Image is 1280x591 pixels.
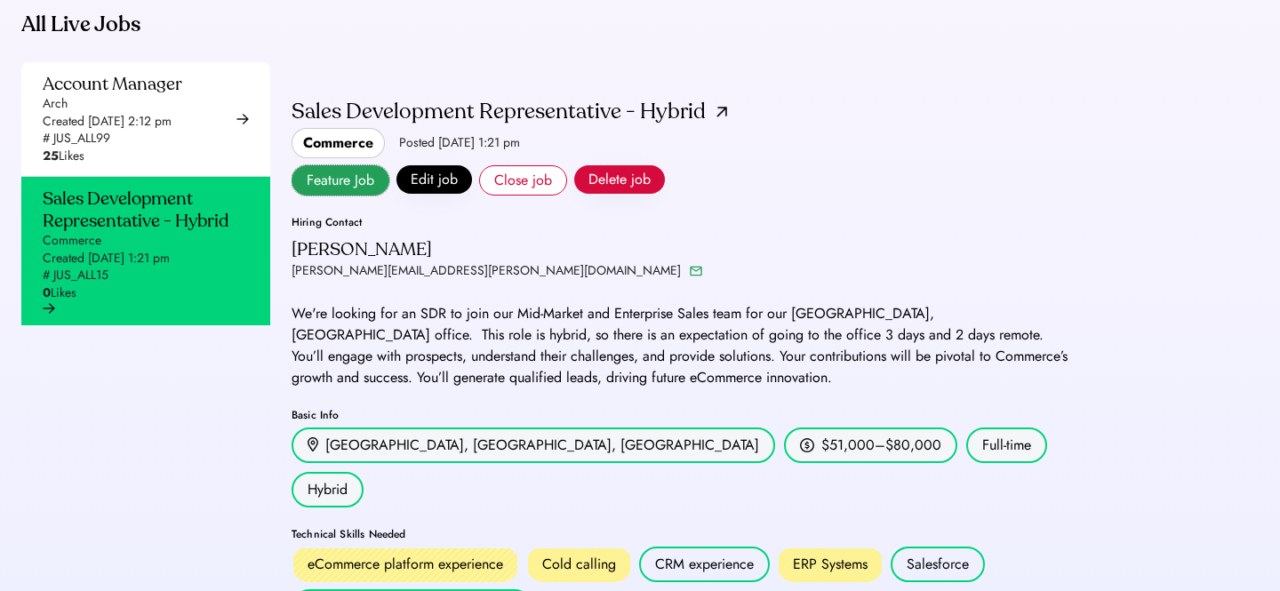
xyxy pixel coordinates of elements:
div: ERP Systems [793,554,868,575]
button: Delete job [574,165,665,194]
img: arrow-up-right.png [716,107,727,117]
strong: 25 [43,147,59,164]
div: Hiring Contact [292,217,704,228]
strong: 0 [43,284,51,301]
div: Commerce [303,132,373,154]
img: money.svg [800,437,814,453]
div: $51,000–$80,000 [821,435,941,456]
div: Created [DATE] 1:21 pm [43,250,170,268]
div: # JUS_ALL99 [43,130,110,148]
div: Likes [43,284,76,302]
div: Cold calling [542,554,616,575]
div: Commerce [43,232,101,250]
div: Likes [43,148,84,165]
div: Full-time [966,427,1047,463]
div: eCommerce platform experience [308,554,503,575]
img: arrow-right-black.svg [43,302,55,315]
div: [PERSON_NAME][EMAIL_ADDRESS][PERSON_NAME][DOMAIN_NAME] [292,260,681,282]
div: Arch [43,95,68,113]
div: Basic Info [292,410,1070,420]
button: Feature Job [292,165,389,196]
div: Sales Development Representative - Hybrid [292,98,706,126]
div: We're looking for an SDR to join our Mid-Market and Enterprise Sales team for our [GEOGRAPHIC_DAT... [292,303,1070,388]
div: Created [DATE] 2:12 pm [43,113,172,131]
img: location.svg [308,437,318,452]
div: Sales Development Representative - Hybrid [43,188,238,232]
div: Hybrid [292,472,364,507]
div: Salesforce [907,554,969,575]
div: All Live Jobs [21,11,1070,39]
div: Account Manager [43,73,182,95]
div: # JUS_ALL15 [43,267,108,284]
button: Close job [479,165,567,196]
img: arrow-right-black.svg [236,113,249,125]
div: [PERSON_NAME] [292,238,432,260]
div: [GEOGRAPHIC_DATA], [GEOGRAPHIC_DATA], [GEOGRAPHIC_DATA] [325,435,759,456]
div: CRM experience [655,554,754,575]
div: Posted [DATE] 1:21 pm [399,134,520,152]
button: Edit job [396,165,472,194]
div: Technical Skills Needed [292,529,1070,539]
